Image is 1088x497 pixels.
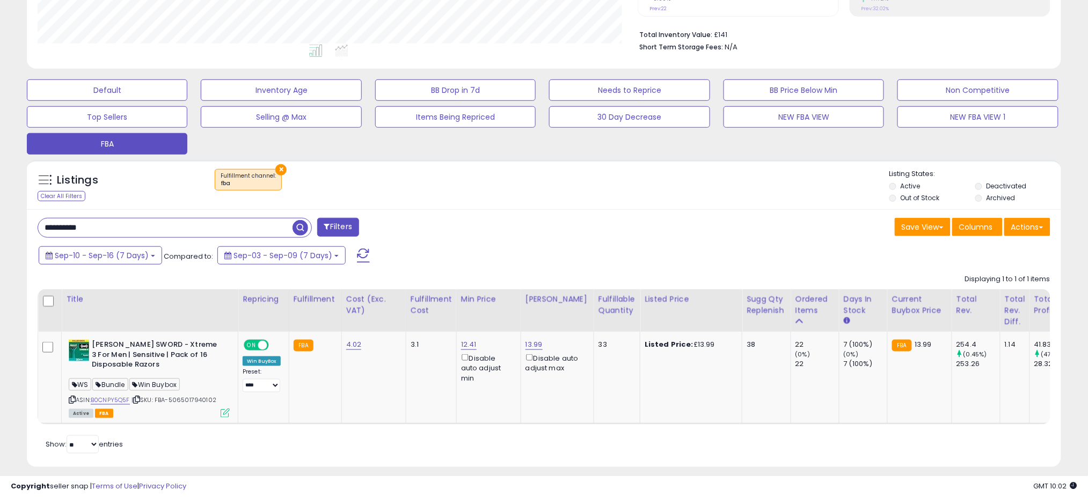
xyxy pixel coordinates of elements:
div: Current Buybox Price [892,294,947,316]
div: Min Price [461,294,516,305]
div: 253.26 [956,359,1000,369]
button: Selling @ Max [201,106,361,128]
button: FBA [27,133,187,155]
small: (0%) [844,350,859,359]
small: Prev: 32.02% [861,5,889,12]
div: Listed Price [645,294,737,305]
img: 416uYTP-otL._SL40_.jpg [69,340,89,361]
span: Bundle [92,378,128,391]
div: fba [221,180,276,187]
a: 12.41 [461,339,477,350]
span: Show: entries [46,439,123,449]
div: Clear All Filters [38,191,85,201]
b: Total Inventory Value: [639,30,712,39]
small: FBA [294,340,313,352]
div: Displaying 1 to 1 of 1 items [965,274,1050,284]
a: Terms of Use [92,481,137,491]
strong: Copyright [11,481,50,491]
a: 13.99 [525,339,543,350]
small: Prev: 22 [649,5,667,12]
div: 7 (100%) [844,359,887,369]
div: Total Rev. [956,294,996,316]
div: 3.1 [411,340,448,349]
button: Actions [1004,218,1050,236]
p: Listing States: [889,169,1061,179]
span: Sep-10 - Sep-16 (7 Days) [55,250,149,261]
button: Default [27,79,187,101]
div: [PERSON_NAME] [525,294,589,305]
button: NEW FBA VIEW [724,106,884,128]
div: 254.4 [956,340,1000,349]
div: Days In Stock [844,294,883,316]
span: Win Buybox [129,378,180,391]
span: WS [69,378,91,391]
div: Disable auto adjust min [461,352,513,383]
div: Disable auto adjust max [525,352,586,373]
button: Needs to Reprice [549,79,710,101]
button: BB Drop in 7d [375,79,536,101]
span: | SKU: FBA-5065017940102 [132,396,216,404]
div: Fulfillment [294,294,337,305]
a: Privacy Policy [139,481,186,491]
button: Save View [895,218,951,236]
div: 22 [795,359,839,369]
div: Repricing [243,294,284,305]
span: Fulfillment channel : [221,172,276,188]
small: Days In Stock. [844,316,850,326]
th: Please note that this number is a calculation based on your required days of coverage and your ve... [742,289,791,332]
button: Columns [952,218,1003,236]
div: ASIN: [69,340,230,416]
div: Total Profit [1034,294,1074,316]
button: Top Sellers [27,106,187,128]
div: Fulfillment Cost [411,294,452,316]
div: 28.32 [1034,359,1078,369]
b: Listed Price: [645,339,693,349]
span: OFF [267,341,284,350]
span: Columns [959,222,993,232]
div: 7 (100%) [844,340,887,349]
button: Sep-10 - Sep-16 (7 Days) [39,246,162,265]
b: [PERSON_NAME] SWORD - Xtreme 3 For Men | Sensitive | Pack of 16 Disposable Razors [92,340,222,372]
div: 33 [598,340,632,349]
small: (0%) [795,350,810,359]
div: Ordered Items [795,294,835,316]
label: Active [901,181,921,191]
button: × [275,164,287,176]
div: 1.14 [1005,340,1021,349]
h5: Listings [57,173,98,188]
button: NEW FBA VIEW 1 [897,106,1058,128]
span: FBA [95,409,113,418]
span: N/A [725,42,737,52]
span: Compared to: [164,251,213,261]
button: Non Competitive [897,79,1058,101]
button: 30 Day Decrease [549,106,710,128]
button: Items Being Repriced [375,106,536,128]
div: £13.99 [645,340,734,349]
a: B0CNPY5Q5F [91,396,130,405]
div: Fulfillable Quantity [598,294,636,316]
label: Archived [986,193,1015,202]
div: Total Rev. Diff. [1005,294,1025,327]
label: Deactivated [986,181,1026,191]
div: seller snap | | [11,481,186,492]
b: Short Term Storage Fees: [639,42,723,52]
span: ON [245,341,258,350]
div: Win BuyBox [243,356,281,366]
button: Sep-03 - Sep-09 (7 Days) [217,246,346,265]
small: (47.7%) [1041,350,1063,359]
div: Sugg Qty Replenish [747,294,786,316]
div: Title [66,294,233,305]
div: 38 [747,340,783,349]
button: BB Price Below Min [724,79,884,101]
div: Cost (Exc. VAT) [346,294,401,316]
span: All listings currently available for purchase on Amazon [69,409,93,418]
div: 41.83 [1034,340,1078,349]
div: Preset: [243,368,281,392]
small: (0.45%) [963,350,987,359]
button: Filters [317,218,359,237]
a: 4.02 [346,339,362,350]
div: 22 [795,340,839,349]
label: Out of Stock [901,193,940,202]
li: £141 [639,27,1042,40]
span: Sep-03 - Sep-09 (7 Days) [233,250,332,261]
